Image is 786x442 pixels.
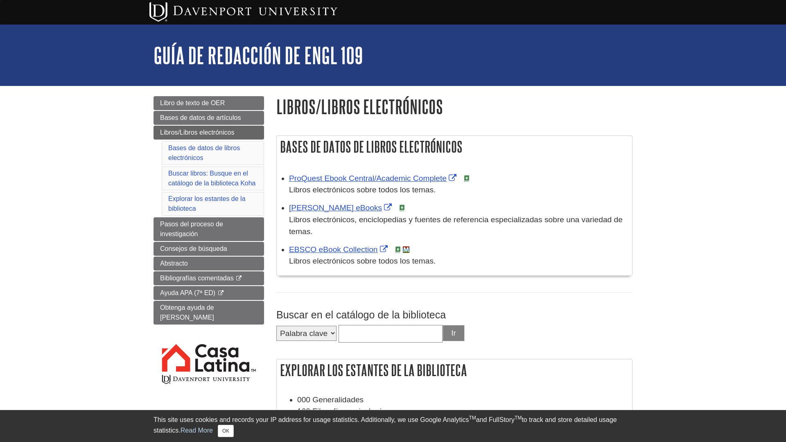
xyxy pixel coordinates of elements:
i: This link opens in a new window [235,276,242,281]
span: Abstracto [160,260,188,267]
span: Bibliografías comentadas [160,275,234,282]
a: Link opens in new window [289,245,390,254]
span: Libros/Libros electrónicos [160,129,234,136]
a: Read More [181,427,213,434]
a: Ayuda APA (7ª ED) [154,286,264,300]
i: This link opens in a new window [217,291,224,296]
a: Bases de datos de libros electrónicos [168,144,240,161]
a: Link opens in new window [289,174,458,183]
img: MeL (Michigan electronic Library) [403,246,409,253]
span: Consejos de búsqueda [160,245,227,252]
a: Abstracto [154,257,264,271]
img: e-Book [395,246,401,253]
span: Ayuda APA (7ª ED) [160,289,215,296]
button: Ir [443,325,464,341]
a: Buscar libros: Busque en el catálogo de la biblioteca Koha [168,170,256,187]
h2: Bases de datos de libros electrónicos [277,136,632,158]
img: e-Book [463,175,470,182]
a: Libros/Libros electrónicos [154,126,264,140]
sup: TM [469,415,476,421]
p: Libros electrónicos sobre todos los temas. [289,184,628,196]
li: 100 Filosofía y psicología [297,406,628,417]
a: Explorar los estantes de la biblioteca [168,195,246,212]
a: Pasos del proceso de investigación [154,217,264,241]
sup: TM [515,415,522,421]
a: Guía de redacción de ENGL 109 [154,43,363,68]
p: Libros electrónicos sobre todos los temas. [289,255,628,267]
img: Davenport University [149,2,337,22]
button: Close [218,425,234,437]
div: This site uses cookies and records your IP address for usage statistics. Additionally, we use Goo... [154,415,632,437]
input: Type search term [339,325,443,343]
a: Consejos de búsqueda [154,242,264,256]
li: 000 Generalidades [297,394,628,406]
a: Link opens in new window [289,203,394,212]
span: Pasos del proceso de investigación [160,221,223,237]
a: Libro de texto de OER [154,96,264,110]
a: Obtenga ayuda de [PERSON_NAME] [154,301,264,325]
h1: Libros/Libros electrónicos [276,96,632,117]
h2: Explorar los estantes de la biblioteca [277,359,632,381]
span: Libro de texto de OER [160,99,225,106]
span: Bases de datos de artículos [160,114,241,121]
img: e-Book [399,205,405,211]
span: Obtenga ayuda de [PERSON_NAME] [160,304,214,321]
a: Bases de datos de artículos [154,111,264,125]
div: Guide Page Menu [154,96,264,399]
p: Libros electrónicos, enciclopedias y fuentes de referencia especializadas sobre una variedad de t... [289,214,628,238]
h3: Buscar en el catálogo de la biblioteca [276,309,632,321]
a: Bibliografías comentadas [154,271,264,285]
